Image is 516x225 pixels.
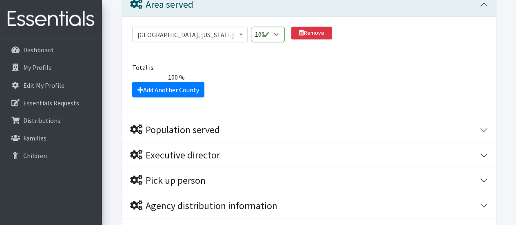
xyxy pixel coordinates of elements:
button: Agency distribution information [122,193,496,218]
span: 100 % [127,72,188,82]
button: Executive director [122,143,496,167]
div: Pick up person [130,174,206,186]
p: Essentials Requests [23,99,79,107]
a: Dashboard [3,42,99,58]
a: Families [3,130,99,146]
span: Horry County, South Carolina [132,27,248,42]
div: Population served [130,124,220,136]
button: Population served [122,117,496,142]
a: Remove [291,27,332,39]
p: My Profile [23,63,52,71]
a: Edit My Profile [3,77,99,94]
p: Families [23,134,47,142]
div: Agency distribution information [130,200,277,212]
a: Children [3,147,99,164]
img: HumanEssentials [3,5,99,33]
a: Add Another County [132,82,204,97]
span: Horry County, South Carolina [137,29,242,40]
a: My Profile [3,59,99,76]
button: Pick up person [122,168,496,193]
p: Children [23,151,47,160]
div: Total is: [127,62,491,72]
p: Distributions [23,116,60,125]
p: Dashboard [23,46,53,54]
a: Distributions [3,112,99,129]
a: Essentials Requests [3,95,99,111]
div: Executive director [130,149,220,161]
p: Edit My Profile [23,81,64,89]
